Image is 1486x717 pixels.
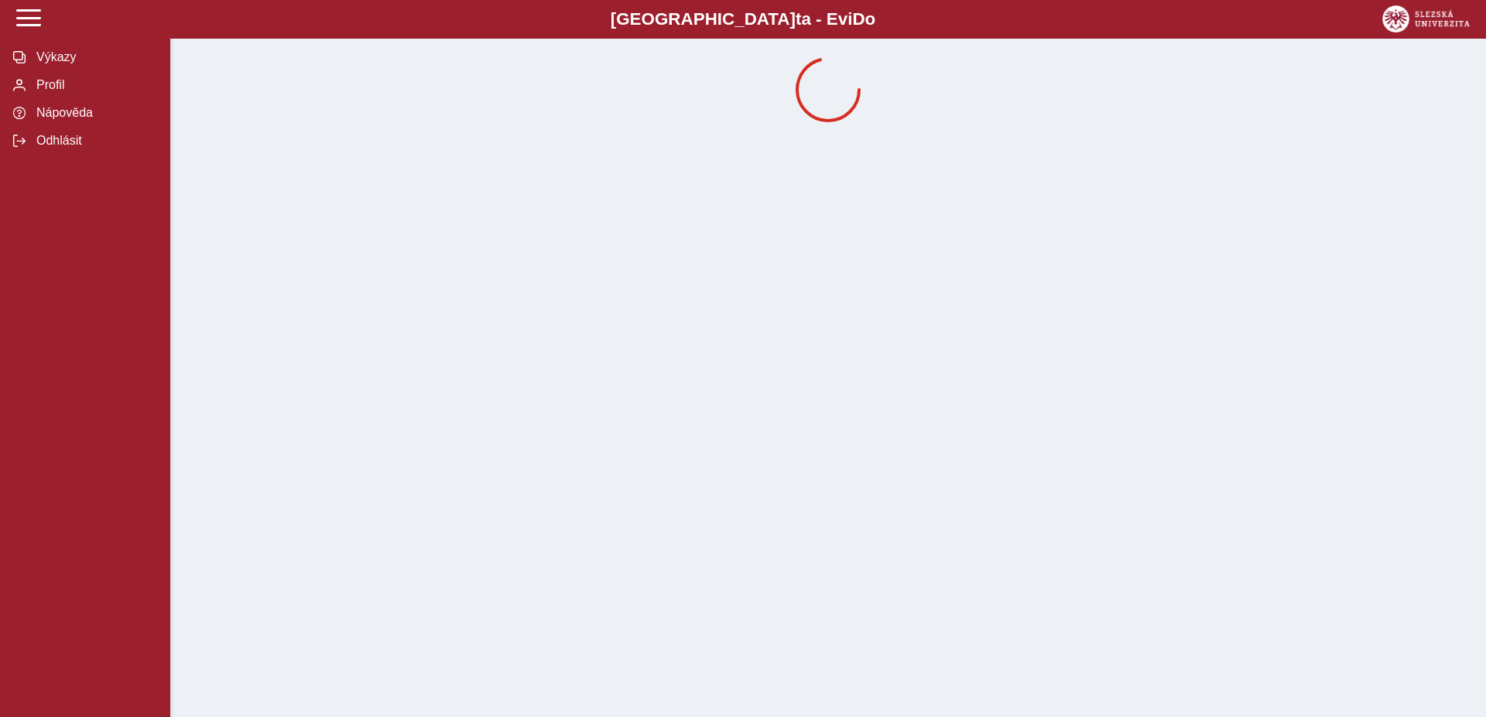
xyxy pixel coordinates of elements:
span: Odhlásit [32,134,157,148]
span: Výkazy [32,50,157,64]
span: o [865,9,876,29]
span: Profil [32,78,157,92]
span: D [852,9,865,29]
b: [GEOGRAPHIC_DATA] a - Evi [46,9,1440,29]
img: logo_web_su.png [1382,5,1470,32]
span: Nápověda [32,106,157,120]
span: t [796,9,801,29]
